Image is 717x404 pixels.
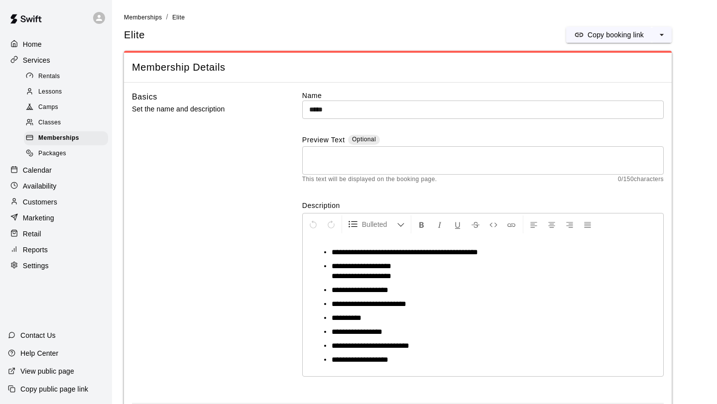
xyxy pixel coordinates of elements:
span: Membership Details [132,61,664,74]
p: Settings [23,261,49,271]
span: Elite [124,28,145,42]
button: Format Bold [413,215,430,233]
a: Retail [8,226,104,241]
li: / [166,12,168,22]
a: Settings [8,258,104,273]
div: split button [566,27,672,43]
button: Format Underline [449,215,466,233]
span: Bulleted List [362,219,397,229]
a: Availability [8,179,104,194]
span: Optional [352,136,376,143]
div: Rentals [24,70,108,84]
span: Elite [172,14,185,21]
p: View public page [20,366,74,376]
p: Set the name and description [132,103,270,115]
p: Help Center [20,348,58,358]
p: Home [23,39,42,49]
span: Memberships [38,133,79,143]
p: Copy public page link [20,384,88,394]
nav: breadcrumb [124,12,705,23]
button: Format Italics [431,215,448,233]
span: Packages [38,149,66,159]
div: Packages [24,147,108,161]
a: Camps [24,100,112,115]
span: Lessons [38,87,62,97]
button: Redo [323,215,340,233]
button: Insert Code [485,215,502,233]
p: Retail [23,229,41,239]
span: 0 / 150 characters [618,175,664,185]
div: Memberships [24,131,108,145]
label: Description [302,201,664,210]
a: Reports [8,242,104,257]
button: Justify Align [579,215,596,233]
span: Classes [38,118,61,128]
div: Classes [24,116,108,130]
span: Rentals [38,72,60,82]
p: Contact Us [20,330,56,340]
a: Home [8,37,104,52]
a: Packages [24,146,112,162]
button: Formatting Options [344,215,409,233]
span: Memberships [124,14,162,21]
a: Marketing [8,210,104,225]
div: Lessons [24,85,108,99]
p: Services [23,55,50,65]
a: Rentals [24,69,112,84]
button: select merge strategy [652,27,672,43]
a: Lessons [24,84,112,100]
a: Calendar [8,163,104,178]
p: Marketing [23,213,54,223]
label: Preview Text [302,135,345,146]
a: Memberships [124,13,162,21]
h6: Basics [132,91,157,103]
a: Services [8,53,104,68]
p: Calendar [23,165,52,175]
button: Center Align [543,215,560,233]
span: This text will be displayed on the booking page. [302,175,437,185]
button: Right Align [561,215,578,233]
span: Camps [38,102,58,112]
a: Memberships [24,131,112,146]
p: Availability [23,181,57,191]
p: Customers [23,197,57,207]
p: Reports [23,245,48,255]
p: Copy booking link [588,30,644,40]
button: Copy booking link [566,27,652,43]
button: Undo [305,215,322,233]
button: Format Strikethrough [467,215,484,233]
label: Name [302,91,664,101]
a: Customers [8,195,104,209]
div: Camps [24,101,108,114]
button: Insert Link [503,215,520,233]
a: Classes [24,115,112,131]
button: Left Align [525,215,542,233]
